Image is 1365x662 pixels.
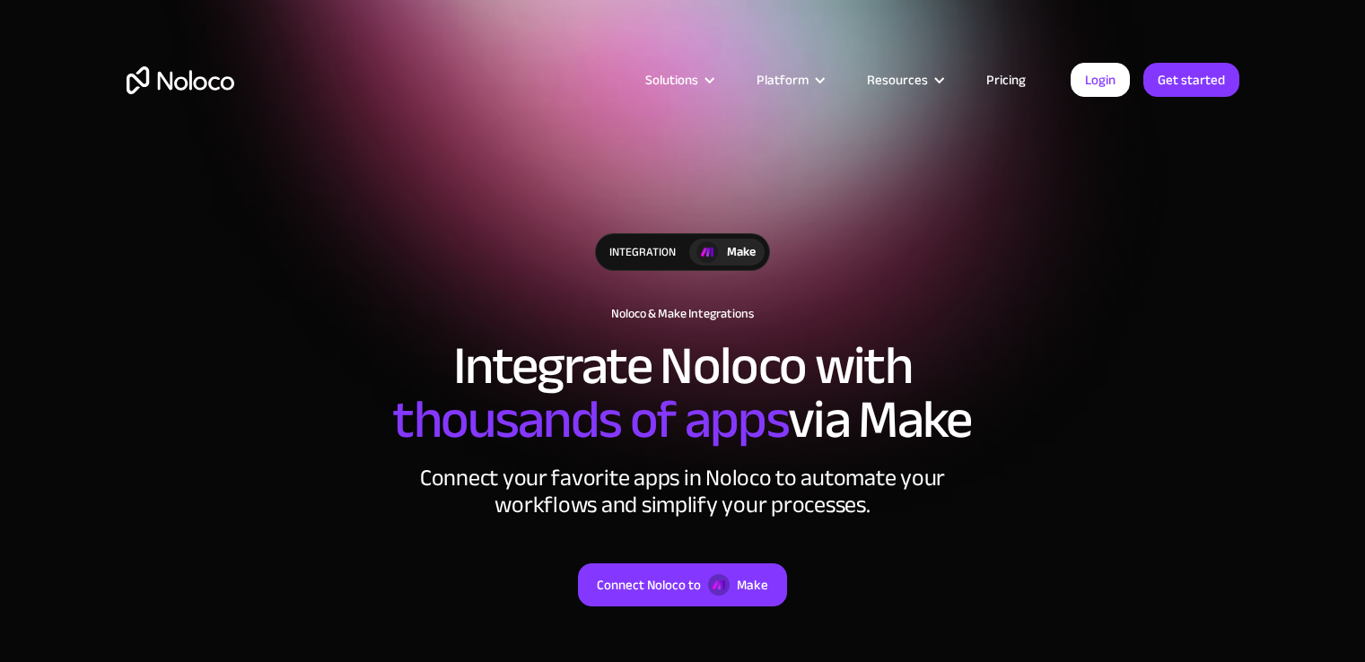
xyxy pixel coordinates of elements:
div: Connect your favorite apps in Noloco to automate your workflows and simplify your processes. [414,465,952,518]
div: Solutions [623,68,734,91]
div: Connect Noloco to [597,573,701,597]
div: Make [737,573,768,597]
span: thousands of apps [393,370,787,470]
div: Solutions [645,68,698,91]
div: Platform [757,68,809,91]
div: Make [727,242,756,262]
div: Resources [867,68,928,91]
a: Pricing [964,68,1048,91]
div: Platform [734,68,844,91]
a: Connect Noloco toMake [578,563,787,606]
div: integration [596,234,689,270]
a: Login [1071,63,1130,97]
div: Resources [844,68,964,91]
h2: Integrate Noloco with via Make [127,339,1239,447]
h1: Noloco & Make Integrations [127,307,1239,321]
a: Get started [1143,63,1239,97]
a: home [127,66,234,94]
